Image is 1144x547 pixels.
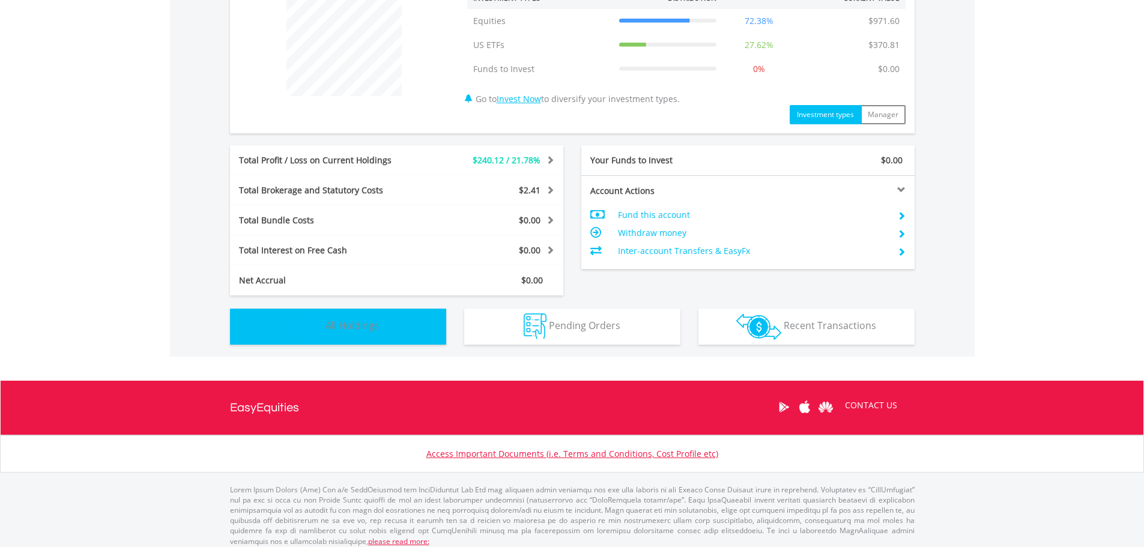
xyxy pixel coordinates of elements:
[736,313,781,340] img: transactions-zar-wht.png
[464,309,680,345] button: Pending Orders
[230,214,425,226] div: Total Bundle Costs
[426,448,718,459] a: Access Important Documents (i.e. Terms and Conditions, Cost Profile etc)
[618,206,888,224] td: Fund this account
[467,9,613,33] td: Equities
[722,33,796,57] td: 27.62%
[872,57,906,81] td: $0.00
[230,381,299,435] a: EasyEquities
[473,154,540,166] span: $240.12 / 21.78%
[521,274,543,286] span: $0.00
[722,57,796,81] td: 0%
[297,313,323,339] img: holdings-wht.png
[230,154,425,166] div: Total Profit / Loss on Current Holdings
[368,536,429,546] a: please read more:
[816,388,837,426] a: Huawei
[325,319,379,332] span: All Holdings
[581,185,748,197] div: Account Actions
[230,184,425,196] div: Total Brokerage and Statutory Costs
[467,57,613,81] td: Funds to Invest
[230,274,425,286] div: Net Accrual
[230,309,446,345] button: All Holdings
[722,9,796,33] td: 72.38%
[230,485,915,546] p: Lorem Ipsum Dolors (Ame) Con a/e SeddOeiusmod tem InciDiduntut Lab Etd mag aliquaen admin veniamq...
[524,313,546,339] img: pending_instructions-wht.png
[519,244,540,256] span: $0.00
[549,319,620,332] span: Pending Orders
[784,319,876,332] span: Recent Transactions
[773,388,794,426] a: Google Play
[790,105,861,124] button: Investment types
[519,184,540,196] span: $2.41
[581,154,748,166] div: Your Funds to Invest
[698,309,915,345] button: Recent Transactions
[861,105,906,124] button: Manager
[837,388,906,422] a: CONTACT US
[230,244,425,256] div: Total Interest on Free Cash
[497,93,541,104] a: Invest Now
[618,242,888,260] td: Inter-account Transfers & EasyFx
[618,224,888,242] td: Withdraw money
[862,33,906,57] td: $370.81
[519,214,540,226] span: $0.00
[862,9,906,33] td: $971.60
[467,33,613,57] td: US ETFs
[881,154,903,166] span: $0.00
[794,388,816,426] a: Apple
